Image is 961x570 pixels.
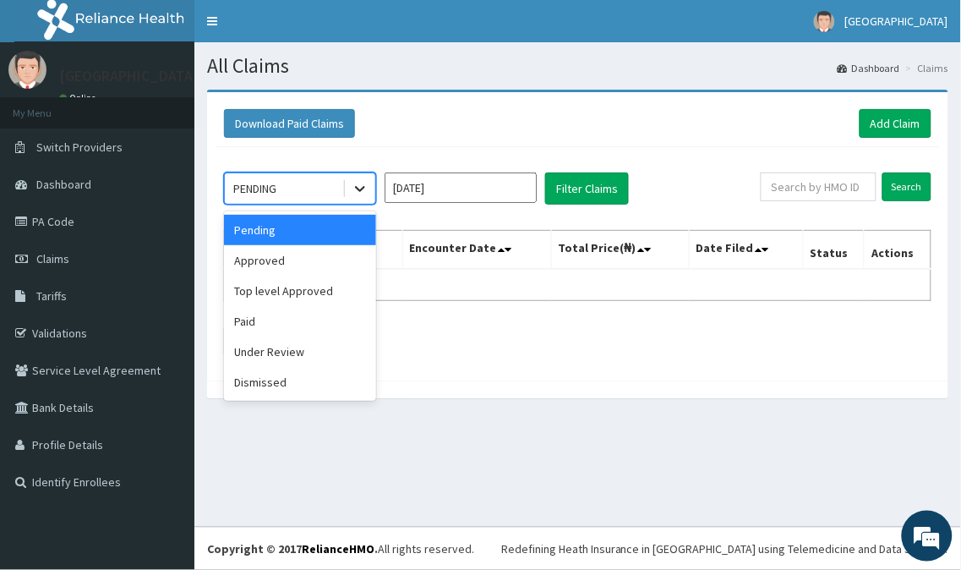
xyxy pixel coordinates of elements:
[36,140,123,155] span: Switch Providers
[224,367,376,397] div: Dismissed
[194,527,961,570] footer: All rights reserved.
[838,61,900,75] a: Dashboard
[902,61,948,75] li: Claims
[224,245,376,276] div: Approved
[845,14,948,29] span: [GEOGRAPHIC_DATA]
[36,288,67,304] span: Tariffs
[689,231,803,270] th: Date Filed
[302,541,374,556] a: RelianceHMO
[761,173,876,201] input: Search by HMO ID
[207,55,948,77] h1: All Claims
[865,231,931,270] th: Actions
[8,51,46,89] img: User Image
[860,109,931,138] a: Add Claim
[385,173,537,203] input: Select Month and Year
[501,540,948,557] div: Redefining Heath Insurance in [GEOGRAPHIC_DATA] using Telemedicine and Data Science!
[545,173,629,205] button: Filter Claims
[36,251,69,266] span: Claims
[36,177,91,192] span: Dashboard
[207,541,378,556] strong: Copyright © 2017 .
[402,231,551,270] th: Encounter Date
[233,180,276,197] div: PENDING
[551,231,689,270] th: Total Price(₦)
[224,337,376,367] div: Under Review
[224,109,355,138] button: Download Paid Claims
[803,231,865,270] th: Status
[224,215,376,245] div: Pending
[814,11,835,32] img: User Image
[224,306,376,337] div: Paid
[224,276,376,306] div: Top level Approved
[59,69,199,84] p: [GEOGRAPHIC_DATA]
[882,173,931,201] input: Search
[59,92,100,104] a: Online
